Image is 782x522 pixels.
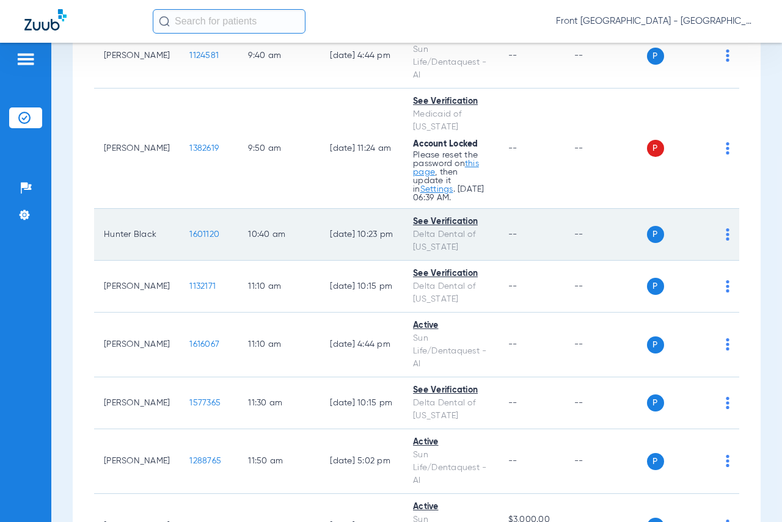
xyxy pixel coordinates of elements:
img: group-dot-blue.svg [726,142,729,154]
span: -- [508,457,517,465]
td: [PERSON_NAME] [94,89,180,209]
div: Sun Life/Dentaquest - AI [413,449,489,487]
div: See Verification [413,95,489,108]
span: P [647,226,664,243]
span: P [647,278,664,295]
div: Active [413,319,489,332]
td: 10:40 AM [238,209,320,261]
img: Zuub Logo [24,9,67,31]
img: group-dot-blue.svg [726,280,729,292]
td: 11:10 AM [238,261,320,313]
td: [PERSON_NAME] [94,313,180,377]
a: Settings [420,185,453,194]
img: group-dot-blue.svg [726,397,729,409]
span: P [647,48,664,65]
td: [DATE] 10:15 PM [320,261,403,313]
td: [PERSON_NAME] [94,24,180,89]
td: -- [565,313,647,377]
input: Search for patients [153,9,305,34]
a: this page [413,159,479,176]
td: [PERSON_NAME] [94,261,180,313]
img: group-dot-blue.svg [726,338,729,350]
span: 1382619 [189,144,219,153]
td: -- [565,261,647,313]
td: [DATE] 4:44 PM [320,313,403,377]
span: 1577365 [189,399,221,407]
td: -- [565,24,647,89]
div: Delta Dental of [US_STATE] [413,397,489,422]
td: 11:50 AM [238,429,320,494]
img: group-dot-blue.svg [726,228,729,241]
td: 11:10 AM [238,313,320,377]
span: 1132171 [189,282,216,291]
div: See Verification [413,384,489,397]
td: [DATE] 11:24 AM [320,89,403,209]
img: group-dot-blue.svg [726,455,729,467]
td: 9:40 AM [238,24,320,89]
p: Please reset the password on , then update it in . [DATE] 06:39 AM. [413,151,489,202]
div: Sun Life/Dentaquest - AI [413,332,489,371]
iframe: Chat Widget [721,463,782,522]
td: 11:30 AM [238,377,320,429]
img: Search Icon [159,16,170,27]
span: 1601120 [189,230,219,239]
span: 1288765 [189,457,221,465]
span: -- [508,144,517,153]
div: See Verification [413,216,489,228]
td: -- [565,429,647,494]
td: [DATE] 10:15 PM [320,377,403,429]
td: 9:50 AM [238,89,320,209]
td: -- [565,209,647,261]
span: -- [508,230,517,239]
td: Hunter Black [94,209,180,261]
img: hamburger-icon [16,52,35,67]
div: Sun Life/Dentaquest - AI [413,43,489,82]
span: -- [508,282,517,291]
td: [PERSON_NAME] [94,377,180,429]
div: See Verification [413,267,489,280]
span: 1616067 [189,340,219,349]
div: Delta Dental of [US_STATE] [413,280,489,306]
td: -- [565,377,647,429]
span: P [647,394,664,411]
span: P [647,140,664,157]
td: -- [565,89,647,209]
td: [PERSON_NAME] [94,429,180,494]
div: Active [413,501,489,513]
td: [DATE] 10:23 PM [320,209,403,261]
div: Delta Dental of [US_STATE] [413,228,489,254]
span: -- [508,399,517,407]
span: P [647,336,664,353]
span: P [647,453,664,470]
span: 1124581 [189,51,219,60]
td: [DATE] 5:02 PM [320,429,403,494]
div: Active [413,436,489,449]
td: [DATE] 4:44 PM [320,24,403,89]
div: Medicaid of [US_STATE] [413,108,489,134]
span: Front [GEOGRAPHIC_DATA] - [GEOGRAPHIC_DATA] | My Community Dental Centers [556,15,758,27]
img: group-dot-blue.svg [726,49,729,62]
span: -- [508,340,517,349]
span: Account Locked [413,140,478,148]
span: -- [508,51,517,60]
